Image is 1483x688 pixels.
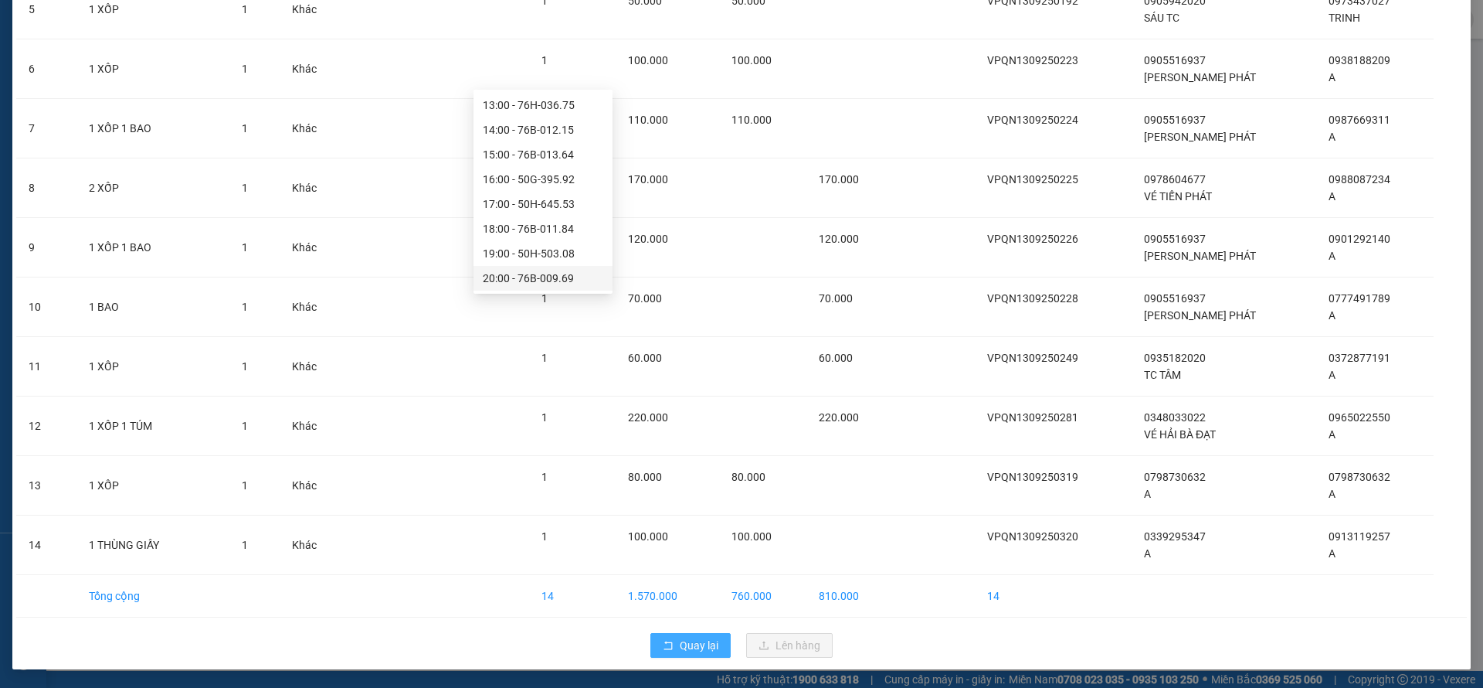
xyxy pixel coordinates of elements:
td: Khác [280,39,347,99]
span: VÉ HẢI BÀ ĐẠT [1144,428,1216,441]
td: 13 [16,456,76,516]
td: 1 XỐP 1 BAO [76,218,229,278]
td: 1 XỐP 1 TÚM [76,397,229,456]
span: A [1329,190,1335,203]
span: 170.000 [628,173,668,186]
span: 80.000 [628,471,662,483]
span: 170.000 [819,173,859,186]
span: A [1329,309,1335,322]
span: VPQN1309250249 [987,352,1078,364]
span: TRINH [1329,12,1360,24]
span: 110.000 [628,114,668,126]
span: A [1329,71,1335,83]
td: Tổng cộng [76,575,229,618]
span: 100.000 [731,530,772,543]
span: VPQN1309250281 [987,411,1078,424]
td: 1.570.000 [616,575,719,618]
span: 0901292140 [1329,233,1390,245]
span: 70.000 [819,292,853,305]
span: VPQN1309250224 [987,114,1078,126]
div: 14:00 - 76B-012.15 [483,121,603,138]
span: [PERSON_NAME] PHÁT [1144,309,1256,322]
div: 16:00 - 50G-395.92 [483,171,603,188]
td: Khác [280,337,347,397]
td: 1 THÙNG GIẤY [76,516,229,575]
td: 14 [16,516,76,575]
span: VPQN1309250228 [987,292,1078,305]
span: 0798730632 [1144,471,1206,483]
td: 1 BAO [76,278,229,337]
span: 0905516937 [1144,54,1206,66]
td: 7 [16,99,76,158]
span: 1 [242,479,248,492]
span: 0938188209 [1329,54,1390,66]
span: 1 [242,63,248,75]
div: 13:00 - 76H-036.75 [483,97,603,114]
li: Tên hàng: [185,34,313,63]
span: 80.000 [731,471,765,483]
span: 0905516937 [1144,114,1206,126]
span: 70.000 [628,292,662,305]
td: Khác [280,397,347,456]
span: 1 [541,530,548,543]
span: 1 [541,352,548,364]
td: Khác [280,218,347,278]
li: VP Nhận: [185,5,313,34]
td: Khác [280,278,347,337]
td: 14 [529,575,616,618]
span: [PERSON_NAME] PHÁT [1144,71,1256,83]
td: 1 XỐP 1 BAO [76,99,229,158]
span: 220.000 [628,411,668,424]
span: 100.000 [731,54,772,66]
span: 120.000 [819,233,859,245]
button: rollbackQuay lại [650,633,731,658]
span: 100.000 [628,54,668,66]
span: 1 [242,241,248,254]
span: rollback [663,640,674,652]
td: 12 [16,397,76,456]
span: 110.000 [731,114,772,126]
span: 220.000 [819,411,859,424]
td: Khác [280,99,347,158]
span: 1 [541,54,548,66]
span: A [1329,131,1335,143]
span: 1 [242,122,248,135]
td: 760.000 [719,575,807,618]
span: VPQN1309250319 [987,471,1078,483]
b: Công ty TNHH MTV DV-VT [PERSON_NAME] [5,7,121,74]
td: 1 XỐP [76,39,229,99]
span: 1 [242,360,248,373]
span: A [1144,547,1151,560]
span: A [1144,488,1151,500]
span: [PERSON_NAME] PHÁT [1144,131,1256,143]
td: Khác [280,516,347,575]
span: 0913119257 [1329,530,1390,543]
span: 0905516937 [1144,233,1206,245]
b: VP BXQ.NGÃI [46,80,159,102]
span: VPQN1309250320 [987,530,1078,543]
span: A [1329,488,1335,500]
td: 810.000 [806,575,894,618]
span: 1 [541,471,548,483]
td: 10 [16,278,76,337]
span: 1 [242,539,248,551]
span: 0372877191 [1329,352,1390,364]
td: Khác [280,158,347,218]
span: 0905516937 [1144,292,1206,305]
span: 0988087234 [1329,173,1390,186]
td: 14 [975,575,1132,618]
td: Khác [280,456,347,516]
span: A [1329,547,1335,560]
span: 1 [242,3,248,15]
td: 2 XỐP [76,158,229,218]
span: 0798730632 [1329,471,1390,483]
span: A [1329,369,1335,381]
span: 1 [541,292,548,305]
span: SÁU TC [1144,12,1179,24]
span: VPQN1309250223 [987,54,1078,66]
span: 1 [541,411,548,424]
div: 18:00 - 76B-011.84 [483,220,603,237]
li: Ng/nhận: [5,107,133,136]
span: 0777491789 [1329,292,1390,305]
span: TC TÂM [1144,369,1181,381]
